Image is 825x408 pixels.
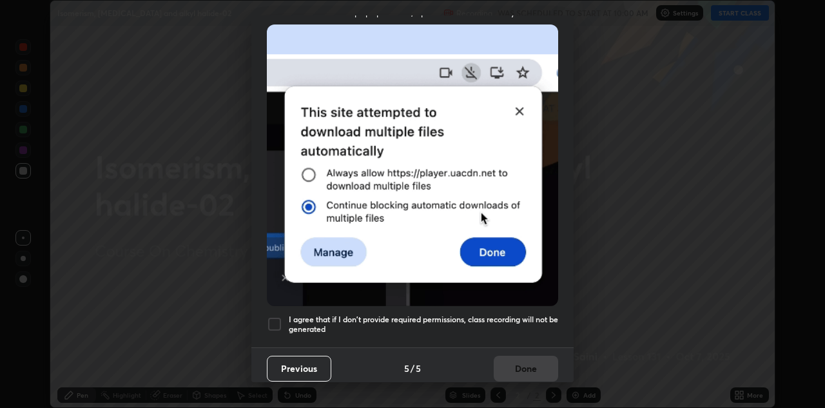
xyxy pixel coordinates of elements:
h4: 5 [416,362,421,375]
h5: I agree that if I don't provide required permissions, class recording will not be generated [289,315,558,335]
button: Previous [267,356,331,382]
h4: 5 [404,362,409,375]
img: downloads-permission-blocked.gif [267,24,558,306]
h4: / [411,362,414,375]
